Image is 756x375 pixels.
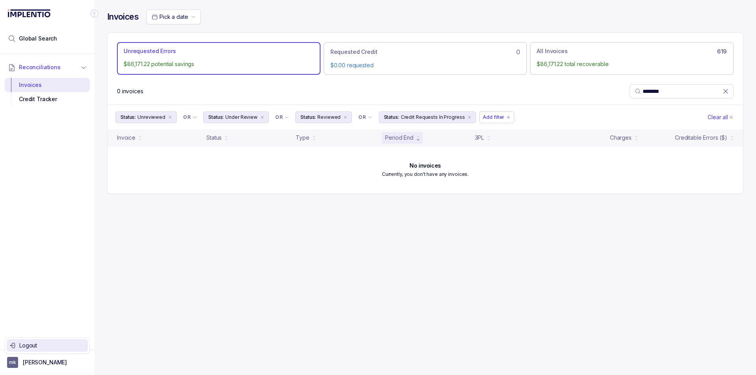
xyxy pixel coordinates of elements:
button: Filter Chip Credit Requests In Progress [379,111,476,123]
span: Global Search [19,35,57,42]
li: Filter Chip Connector undefined [183,114,197,120]
p: Status: [120,113,136,121]
p: Requested Credit [330,48,378,56]
p: $86,171.22 potential savings [124,60,314,68]
div: remove content [167,114,173,120]
div: Creditable Errors ($) [675,134,727,142]
p: Credit Requests In Progress [401,113,465,121]
p: Clear all [708,113,728,121]
h6: 619 [717,48,727,55]
h6: No invoices [409,163,441,169]
div: 3PL [475,134,484,142]
ul: Filter Group [115,111,706,123]
button: Filter Chip Unreviewed [115,111,177,123]
p: $86,171.22 total recoverable [537,60,727,68]
button: Clear Filters [706,111,735,123]
span: Pick a date [159,13,188,20]
p: Status: [384,113,399,121]
button: Reconciliations [5,59,90,76]
p: $0.00 requested [330,61,521,69]
div: Period End [385,134,413,142]
div: Charges [610,134,632,142]
p: Unrequested Errors [124,47,176,55]
p: Add filter [483,113,504,121]
p: Logout [19,342,85,349]
p: Currently, you don't have any invoices. [382,170,469,178]
button: Filter Chip Connector undefined [355,112,375,123]
h4: Invoices [107,11,139,22]
button: User initials[PERSON_NAME] [7,357,87,368]
div: Remaining page entries [117,87,143,95]
div: Collapse Icon [90,9,99,18]
p: Status: [300,113,316,121]
button: Filter Chip Add filter [479,111,514,123]
button: Date Range Picker [146,9,201,24]
span: Reconciliations [19,63,61,71]
li: Filter Chip Connector undefined [358,114,372,120]
ul: Action Tab Group [117,42,734,74]
p: Under Review [225,113,258,121]
button: Filter Chip Reviewed [295,111,352,123]
span: User initials [7,357,18,368]
p: Unreviewed [137,113,165,121]
search: Date Range Picker [152,13,188,21]
li: Filter Chip Connector undefined [275,114,289,120]
p: All Invoices [537,47,567,55]
div: remove content [259,114,265,120]
div: 0 [330,47,521,57]
div: Invoice [117,134,135,142]
div: Credit Tracker [11,92,83,106]
p: OR [183,114,191,120]
button: Filter Chip Under Review [203,111,269,123]
p: 0 invoices [117,87,143,95]
p: Reviewed [317,113,341,121]
div: Type [296,134,309,142]
button: Filter Chip Connector undefined [180,112,200,123]
p: [PERSON_NAME] [23,358,67,366]
div: Reconciliations [5,76,90,108]
div: Status [206,134,222,142]
p: OR [358,114,366,120]
div: remove content [342,114,348,120]
p: OR [275,114,283,120]
p: Status: [208,113,224,121]
div: Invoices [11,78,83,92]
div: remove content [466,114,472,120]
button: Filter Chip Connector undefined [272,112,292,123]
